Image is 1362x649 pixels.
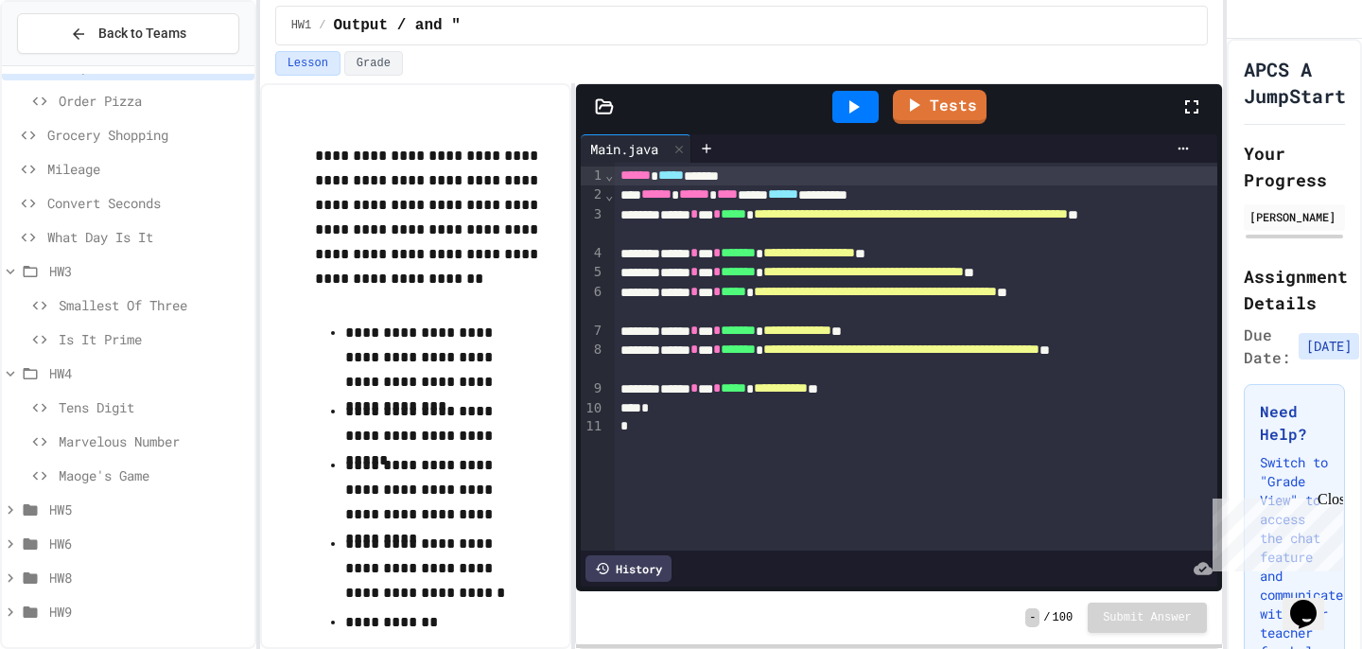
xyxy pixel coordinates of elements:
span: Smallest Of Three [59,295,247,315]
span: Tens Digit [59,397,247,417]
span: Convert Seconds [47,193,247,213]
div: [PERSON_NAME] [1249,208,1339,225]
span: HW6 [49,534,247,553]
span: Fold line [604,187,614,202]
button: Lesson [275,51,340,76]
span: / [319,18,325,33]
span: Maoge's Game [59,465,247,485]
span: HW5 [49,500,247,519]
div: Chat with us now!Close [8,8,131,120]
iframe: chat widget [1205,491,1343,571]
div: 4 [581,244,604,263]
h2: Assignment Details [1244,263,1345,316]
div: History [585,555,672,582]
div: Main.java [581,134,691,163]
div: 9 [581,379,604,398]
span: HW8 [49,568,247,588]
span: Due Date: [1244,324,1291,369]
span: Back to Teams [98,24,186,44]
iframe: chat widget [1283,573,1343,630]
div: 2 [581,185,604,204]
span: Mileage [47,159,247,179]
div: 11 [581,417,604,436]
button: Grade [344,51,403,76]
button: Submit Answer [1088,603,1207,633]
span: / [1043,610,1050,625]
span: HW1 [291,18,312,33]
div: 10 [581,399,604,418]
a: Tests [893,90,987,124]
span: HW3 [49,261,247,281]
span: Fold line [604,167,614,183]
button: Back to Teams [17,13,239,54]
span: Is It Prime [59,329,247,349]
div: 3 [581,205,604,244]
h1: APCS A JumpStart [1244,56,1346,109]
span: Order Pizza [59,91,247,111]
span: Grocery Shopping [47,125,247,145]
div: Main.java [581,139,668,159]
span: HW9 [49,602,247,622]
div: 1 [581,167,604,185]
div: 6 [581,283,604,322]
span: - [1025,608,1039,627]
span: HW4 [49,363,247,383]
span: Submit Answer [1103,610,1192,625]
h2: Your Progress [1244,140,1345,193]
span: 100 [1053,610,1074,625]
span: What Day Is It [47,227,247,247]
div: 5 [581,263,604,282]
div: 7 [581,322,604,341]
span: Marvelous Number [59,431,247,451]
span: [DATE] [1299,333,1359,360]
span: Output / and " [333,14,460,37]
h3: Need Help? [1260,400,1329,446]
div: 8 [581,341,604,379]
